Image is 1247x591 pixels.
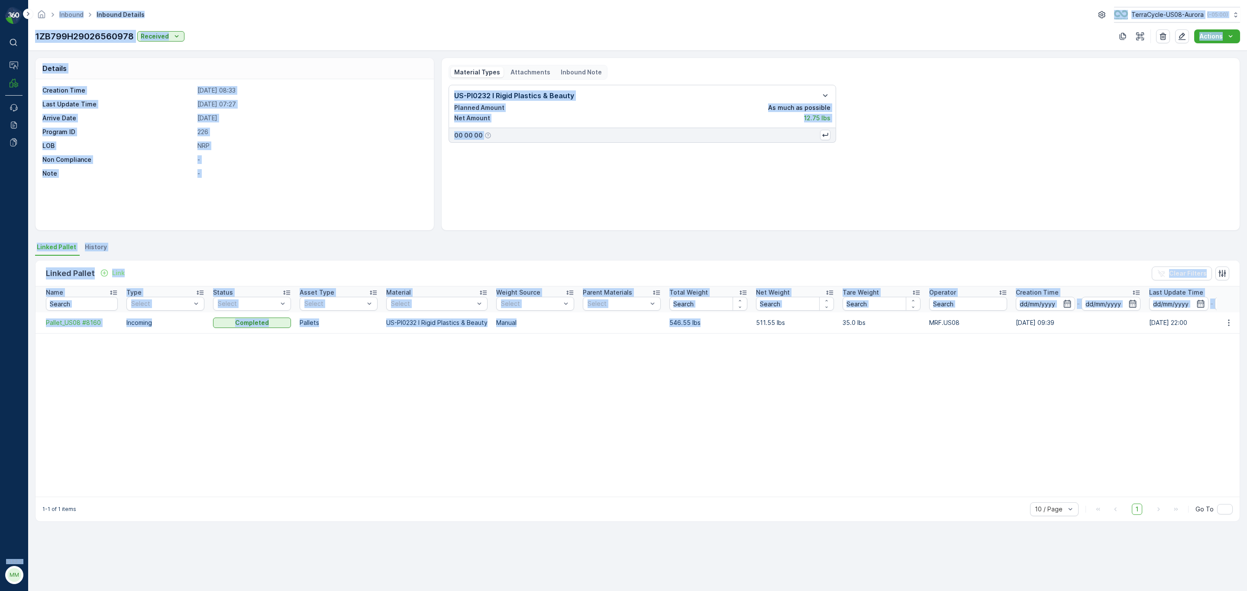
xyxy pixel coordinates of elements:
input: Search [669,297,747,311]
p: Type [126,288,142,297]
p: Creation Time [1016,288,1059,297]
button: Actions [1194,29,1240,43]
p: 546.55 lbs [669,318,747,327]
p: MRF.US08 [929,318,1007,327]
p: Inbound Note [561,68,602,77]
p: Last Update Time [1149,288,1203,297]
p: Arrive Date [42,114,194,122]
p: Select [218,299,278,308]
span: 1 [1132,504,1142,515]
img: logo [5,7,23,24]
p: Asset Type [300,288,334,297]
p: Material [386,288,411,297]
p: Select [588,299,647,308]
div: MM [7,568,21,582]
p: TerraCycle-US08-Aurora [1131,10,1204,19]
p: Pallets [300,318,378,327]
p: Select [304,299,364,308]
p: Select [501,299,561,308]
p: US-PI0232 I Rigid Plastics & Beauty [454,90,574,101]
p: Tare Weight [843,288,879,297]
p: As much as possible [768,103,830,112]
button: Link [97,268,128,278]
span: Linked Pallet [37,243,76,251]
p: US-PI0232 I Rigid Plastics & Beauty [386,318,488,327]
p: Note [42,169,194,178]
input: Search [756,297,834,311]
p: 35.0 lbs [843,318,921,327]
p: - [197,169,425,178]
span: Inbound Details [95,10,146,19]
button: MM [5,566,23,584]
a: Inbound [59,11,84,18]
input: dd/mm/yyyy [1082,297,1141,311]
td: [DATE] 09:39 [1011,312,1145,333]
p: 226 [197,128,425,136]
p: LOB [42,141,194,150]
p: Planned Amount [454,103,504,112]
p: Select [131,299,191,308]
a: Pallet_US08 #8160 [46,318,118,327]
p: Total Weight [669,288,708,297]
p: Manual [496,318,574,327]
span: v 1.52.2 [5,559,23,564]
p: [DATE] 08:33 [197,86,425,95]
span: History [85,243,107,251]
p: Details [42,63,67,74]
p: [DATE] [197,114,425,122]
p: Incoming [126,318,204,327]
button: TerraCycle-US08-Aurora(-05:00) [1114,7,1240,22]
p: Weight Source [496,288,540,297]
div: Help Tooltip Icon [485,132,491,139]
p: Net Amount [454,114,490,122]
p: Operator [929,288,956,297]
p: Select [391,299,474,308]
p: Clear Filters [1169,269,1207,278]
p: Linked Pallet [46,267,95,279]
input: Search [843,297,921,311]
input: dd/mm/yyyy [1149,297,1208,311]
p: 00 00 00 [454,131,483,140]
p: [DATE] 07:27 [197,100,425,109]
button: Clear Filters [1152,267,1212,280]
p: Actions [1199,32,1223,41]
p: - [1077,299,1080,309]
p: NRP [197,141,425,150]
p: Attachments [510,68,550,77]
p: Parent Materials [583,288,632,297]
p: Name [46,288,63,297]
p: - [1210,299,1213,309]
p: Completed [235,318,269,327]
p: Link [112,269,125,277]
p: - [197,155,425,164]
input: Search [46,297,118,311]
p: Net Weight [756,288,790,297]
input: Search [929,297,1007,311]
p: ( -05:00 ) [1207,11,1228,18]
a: Homepage [37,13,46,20]
p: Material Types [454,68,500,77]
img: image_ci7OI47.png [1114,10,1128,19]
p: Last Update Time [42,100,194,109]
p: Status [213,288,233,297]
p: 511.55 lbs [756,318,834,327]
button: Received [137,31,184,42]
p: Creation Time [42,86,194,95]
p: Program ID [42,128,194,136]
button: Completed [213,318,291,328]
p: Received [141,32,169,41]
span: Go To [1195,505,1214,514]
p: Non Compliance [42,155,194,164]
p: 12.75 lbs [804,114,830,122]
input: dd/mm/yyyy [1016,297,1075,311]
p: 1-1 of 1 items [42,506,76,513]
p: 1ZB799H29026560978 [35,30,134,43]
